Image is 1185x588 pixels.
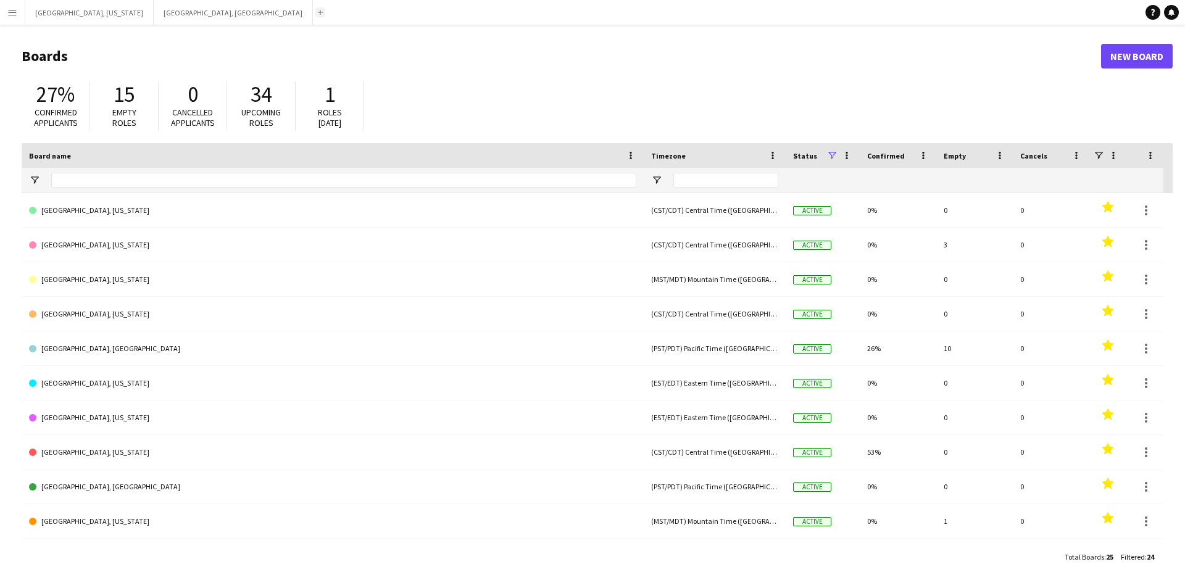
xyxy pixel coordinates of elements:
[112,107,136,128] span: Empty roles
[860,366,936,400] div: 0%
[114,81,135,108] span: 15
[673,173,778,188] input: Timezone Filter Input
[29,228,636,262] a: [GEOGRAPHIC_DATA], [US_STATE]
[644,228,786,262] div: (CST/CDT) Central Time ([GEOGRAPHIC_DATA] & [GEOGRAPHIC_DATA])
[936,228,1013,262] div: 3
[1147,552,1154,561] span: 24
[644,331,786,365] div: (PST/PDT) Pacific Time ([GEOGRAPHIC_DATA] & [GEOGRAPHIC_DATA])
[860,262,936,296] div: 0%
[1013,297,1089,331] div: 0
[29,470,636,504] a: [GEOGRAPHIC_DATA], [GEOGRAPHIC_DATA]
[651,151,686,160] span: Timezone
[1020,151,1047,160] span: Cancels
[1013,366,1089,400] div: 0
[1013,193,1089,227] div: 0
[29,366,636,400] a: [GEOGRAPHIC_DATA], [US_STATE]
[34,107,78,128] span: Confirmed applicants
[793,379,831,388] span: Active
[1013,504,1089,538] div: 0
[644,470,786,503] div: (PST/PDT) Pacific Time ([GEOGRAPHIC_DATA] & [GEOGRAPHIC_DATA])
[29,435,636,470] a: [GEOGRAPHIC_DATA], [US_STATE]
[1065,552,1104,561] span: Total Boards
[29,331,636,366] a: [GEOGRAPHIC_DATA], [GEOGRAPHIC_DATA]
[793,517,831,526] span: Active
[644,193,786,227] div: (CST/CDT) Central Time ([GEOGRAPHIC_DATA] & [GEOGRAPHIC_DATA])
[1065,545,1113,569] div: :
[29,175,40,186] button: Open Filter Menu
[644,297,786,331] div: (CST/CDT) Central Time ([GEOGRAPHIC_DATA] & [GEOGRAPHIC_DATA])
[644,435,786,469] div: (CST/CDT) Central Time ([GEOGRAPHIC_DATA] & [GEOGRAPHIC_DATA])
[29,262,636,297] a: [GEOGRAPHIC_DATA], [US_STATE]
[644,400,786,434] div: (EST/EDT) Eastern Time ([GEOGRAPHIC_DATA] & [GEOGRAPHIC_DATA])
[1013,539,1089,573] div: 0
[793,482,831,492] span: Active
[860,504,936,538] div: 0%
[29,151,71,160] span: Board name
[860,228,936,262] div: 0%
[793,310,831,319] span: Active
[793,206,831,215] span: Active
[793,275,831,284] span: Active
[936,366,1013,400] div: 0
[1121,552,1145,561] span: Filtered
[1013,435,1089,469] div: 0
[29,297,636,331] a: [GEOGRAPHIC_DATA], [US_STATE]
[644,504,786,538] div: (MST/MDT) Mountain Time ([GEOGRAPHIC_DATA] & [GEOGRAPHIC_DATA])
[1013,331,1089,365] div: 0
[651,175,662,186] button: Open Filter Menu
[793,448,831,457] span: Active
[171,107,215,128] span: Cancelled applicants
[860,400,936,434] div: 0%
[860,297,936,331] div: 0%
[936,331,1013,365] div: 10
[793,413,831,423] span: Active
[25,1,154,25] button: [GEOGRAPHIC_DATA], [US_STATE]
[944,151,966,160] span: Empty
[793,344,831,354] span: Active
[644,539,786,573] div: (PST/PDT) Pacific Time ([GEOGRAPHIC_DATA] & [GEOGRAPHIC_DATA])
[1121,545,1154,569] div: :
[936,539,1013,573] div: 0
[936,262,1013,296] div: 0
[936,193,1013,227] div: 0
[22,47,1101,65] h1: Boards
[860,331,936,365] div: 26%
[860,435,936,469] div: 53%
[936,470,1013,503] div: 0
[860,539,936,573] div: 0%
[1106,552,1113,561] span: 25
[1013,262,1089,296] div: 0
[29,193,636,228] a: [GEOGRAPHIC_DATA], [US_STATE]
[188,81,198,108] span: 0
[936,297,1013,331] div: 0
[793,151,817,160] span: Status
[936,504,1013,538] div: 1
[325,81,335,108] span: 1
[29,539,636,573] a: [GEOGRAPHIC_DATA], [GEOGRAPHIC_DATA]
[29,504,636,539] a: [GEOGRAPHIC_DATA], [US_STATE]
[1013,400,1089,434] div: 0
[860,470,936,503] div: 0%
[251,81,272,108] span: 34
[318,107,342,128] span: Roles [DATE]
[241,107,281,128] span: Upcoming roles
[936,435,1013,469] div: 0
[1013,470,1089,503] div: 0
[867,151,905,160] span: Confirmed
[154,1,313,25] button: [GEOGRAPHIC_DATA], [GEOGRAPHIC_DATA]
[793,241,831,250] span: Active
[36,81,75,108] span: 27%
[1101,44,1173,68] a: New Board
[644,262,786,296] div: (MST/MDT) Mountain Time ([GEOGRAPHIC_DATA] & [GEOGRAPHIC_DATA])
[644,366,786,400] div: (EST/EDT) Eastern Time ([GEOGRAPHIC_DATA] & [GEOGRAPHIC_DATA])
[51,173,636,188] input: Board name Filter Input
[936,400,1013,434] div: 0
[29,400,636,435] a: [GEOGRAPHIC_DATA], [US_STATE]
[860,193,936,227] div: 0%
[1013,228,1089,262] div: 0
